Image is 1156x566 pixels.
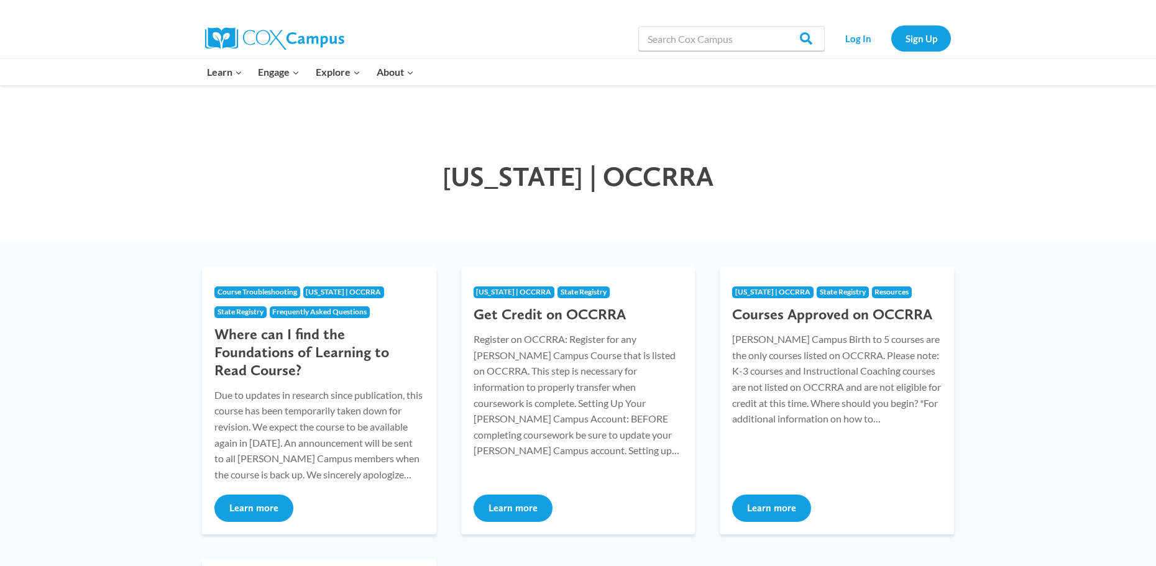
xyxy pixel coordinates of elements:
span: State Registry [218,307,264,316]
h3: Where can I find the Foundations of Learning to Read Course? [214,326,424,379]
span: Explore [316,64,360,80]
p: Due to updates in research since publication, this course has been temporarily taken down for rev... [214,387,424,483]
span: About [377,64,414,80]
nav: Primary Navigation [199,59,421,85]
a: Log In [831,25,885,51]
span: [US_STATE] | OCCRRA [476,287,551,296]
span: Course Troubleshooting [218,287,297,296]
input: Search Cox Campus [638,26,825,51]
span: [US_STATE] | OCCRRA [735,287,810,296]
span: State Registry [561,287,607,296]
span: Frequently Asked Questions [272,307,367,316]
span: Learn [207,64,242,80]
span: [US_STATE] | OCCRRA [306,287,381,296]
span: State Registry [820,287,866,296]
h3: Courses Approved on OCCRRA [732,306,942,324]
a: [US_STATE] | OCCRRAState RegistryResources Courses Approved on OCCRRA [PERSON_NAME] Campus Birth ... [720,267,954,534]
h3: Get Credit on OCCRRA [474,306,683,324]
span: Resources [874,287,909,296]
button: Learn more [474,495,553,522]
img: Cox Campus [205,27,344,50]
button: Learn more [732,495,811,522]
p: Register on OCCRRA: Register for any [PERSON_NAME] Campus Course that is listed on OCCRRA. This s... [474,331,683,459]
button: Learn more [214,495,293,522]
p: [PERSON_NAME] Campus Birth to 5 courses are the only courses listed on OCCRRA. Please note: K-3 c... [732,331,942,427]
a: Course Troubleshooting[US_STATE] | OCCRRAState RegistryFrequently Asked Questions Where can I fin... [202,267,436,534]
a: [US_STATE] | OCCRRAState Registry Get Credit on OCCRRA Register on OCCRRA: Register for any [PERS... [461,267,695,534]
a: Sign Up [891,25,951,51]
nav: Secondary Navigation [831,25,951,51]
span: [US_STATE] | OCCRRA [443,160,713,193]
span: Engage [258,64,300,80]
